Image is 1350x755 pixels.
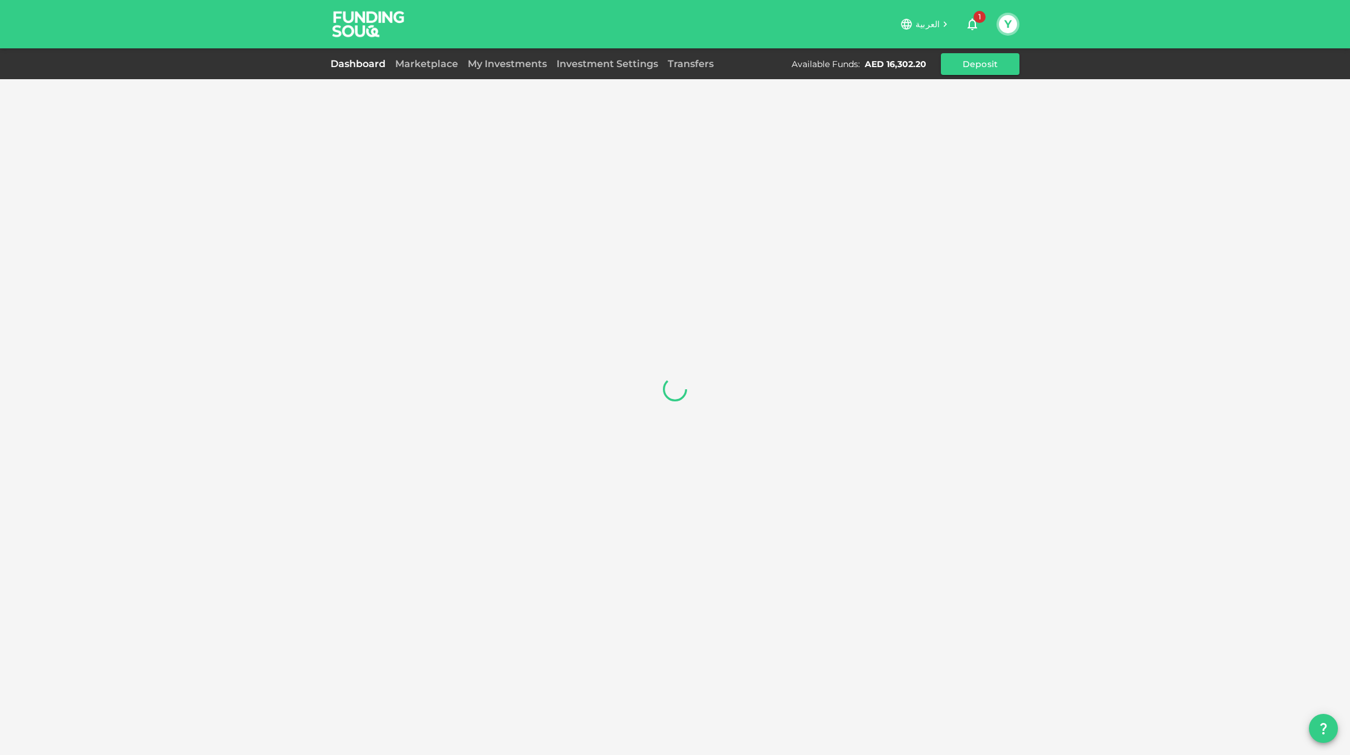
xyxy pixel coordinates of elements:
[331,58,390,70] a: Dashboard
[792,58,860,70] div: Available Funds :
[663,58,719,70] a: Transfers
[552,58,663,70] a: Investment Settings
[463,58,552,70] a: My Investments
[1309,714,1338,743] button: question
[974,11,986,23] span: 1
[960,12,984,36] button: 1
[941,53,1019,75] button: Deposit
[865,58,926,70] div: AED 16,302.20
[999,15,1017,33] button: Y
[390,58,463,70] a: Marketplace
[916,19,940,30] span: العربية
